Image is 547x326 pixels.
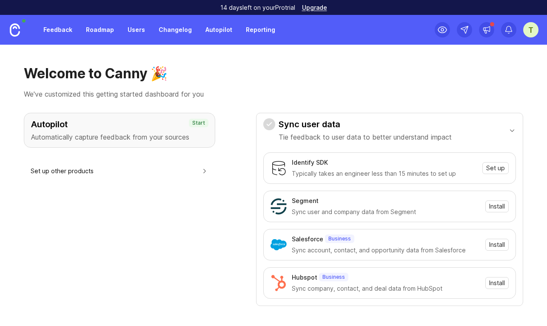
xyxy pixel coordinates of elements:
div: Sync user dataTie feedback to user data to better understand impact [263,147,516,306]
a: Changelog [154,22,197,37]
img: Identify SDK [271,160,287,176]
div: Hubspot [292,273,317,282]
a: Autopilot [200,22,237,37]
h3: Autopilot [31,118,208,130]
button: Install [485,200,509,212]
a: Feedback [38,22,77,37]
a: Users [123,22,150,37]
div: Sync user and company data from Segment [292,207,480,217]
a: Reporting [241,22,280,37]
button: Install [485,277,509,289]
a: Upgrade [302,5,327,11]
div: Typically takes an engineer less than 15 minutes to set up [292,169,477,178]
a: Roadmap [81,22,119,37]
div: Segment [292,196,319,206]
div: Sync account, contact, and opportunity data from Salesforce [292,246,480,255]
p: Business [328,235,351,242]
p: Automatically capture feedback from your sources [31,132,208,142]
p: 14 days left on your Pro trial [220,3,295,12]
h3: Sync user data [279,118,452,130]
button: Sync user dataTie feedback to user data to better understand impact [263,113,516,147]
img: Canny Home [10,23,20,37]
button: t [523,22,538,37]
div: Sync company, contact, and deal data from HubSpot [292,284,480,293]
span: Install [489,279,505,287]
span: Install [489,202,505,211]
button: Set up other products [31,161,208,180]
button: Install [485,239,509,251]
button: AutopilotAutomatically capture feedback from your sourcesStart [24,113,215,148]
p: We've customized this getting started dashboard for you [24,89,523,99]
span: Install [489,240,505,249]
p: Business [322,274,345,280]
div: Salesforce [292,234,323,244]
p: Tie feedback to user data to better understand impact [279,132,452,142]
img: Salesforce [271,237,287,253]
h1: Welcome to Canny 🎉 [24,65,523,82]
p: Start [192,120,205,126]
div: Identify SDK [292,158,328,167]
span: Set up [486,164,505,172]
img: Hubspot [271,275,287,291]
button: Set up [482,162,509,174]
img: Segment [271,198,287,214]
